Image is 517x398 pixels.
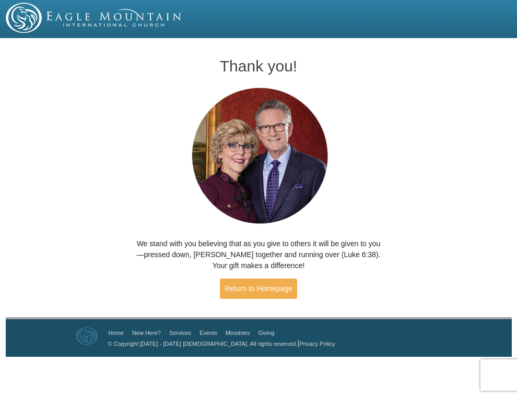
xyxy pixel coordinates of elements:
[299,341,335,347] a: Privacy Policy
[135,238,382,271] p: We stand with you believing that as you give to others it will be given to you—pressed down, [PER...
[104,338,335,349] p: |
[109,330,124,336] a: Home
[220,279,297,299] a: Return to Homepage
[199,330,217,336] a: Events
[76,327,97,345] img: Eagle Mountain International Church
[6,3,182,33] img: EMIC
[182,85,336,228] img: Pastors George and Terri Pearsons
[108,341,298,347] a: © Copyright [DATE] - [DATE] [DEMOGRAPHIC_DATA]. All rights reserved.
[258,330,274,336] a: Giving
[226,330,250,336] a: Ministries
[132,330,161,336] a: New Here?
[169,330,191,336] a: Services
[135,57,382,75] h1: Thank you!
